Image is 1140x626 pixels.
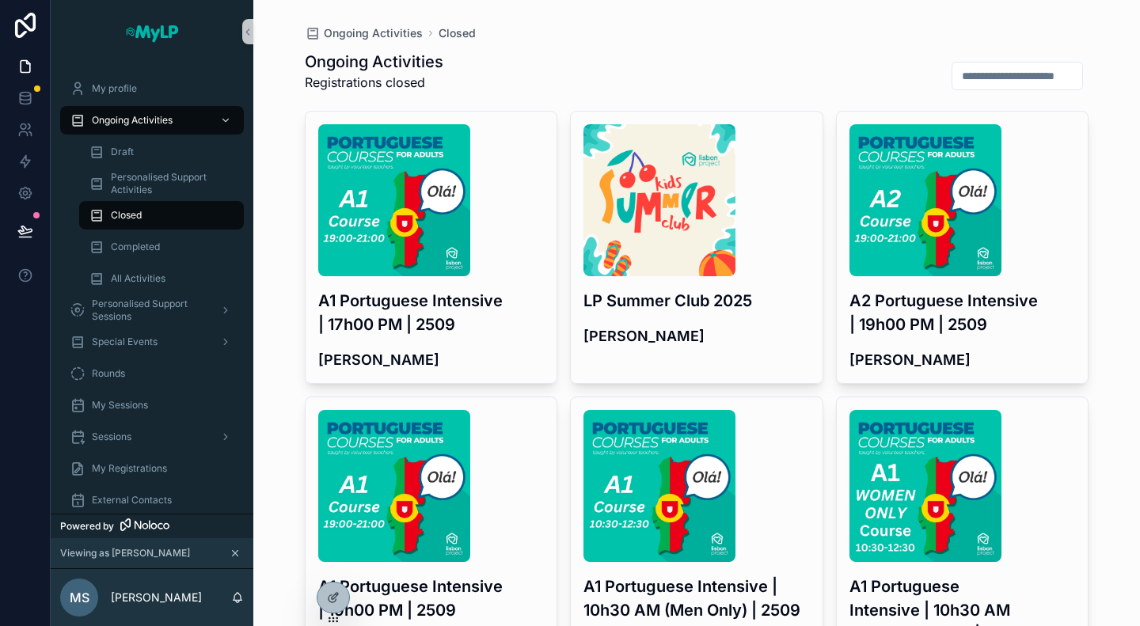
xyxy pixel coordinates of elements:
[124,19,180,44] img: App logo
[92,399,148,412] span: My Sessions
[51,514,253,538] a: Powered by
[70,588,89,607] span: MS
[583,410,735,562] img: 2.jpg
[318,575,545,622] h3: A1 Portuguese Intensive | 19h00 PM | 2509
[439,25,476,41] a: Closed
[318,289,545,336] h3: A1 Portuguese Intensive | 17h00 PM | 2509
[60,423,244,451] a: Sessions
[111,209,142,222] span: Closed
[92,336,158,348] span: Special Events
[583,124,735,276] img: MyLP-(3).png
[305,51,443,73] h1: Ongoing Activities
[60,296,244,324] a: Personalised Support Sessions
[318,124,470,276] img: 4.jpg
[60,547,190,560] span: Viewing as [PERSON_NAME]
[60,106,244,135] a: Ongoing Activities
[305,111,558,384] a: 4.jpgA1 Portuguese Intensive | 17h00 PM | 2509[PERSON_NAME]
[318,410,470,562] img: 4.jpg
[849,124,1001,276] img: 5.jpg
[318,349,545,370] h4: [PERSON_NAME]
[60,454,244,483] a: My Registrations
[60,486,244,514] a: External Contacts
[92,367,125,380] span: Rounds
[92,114,173,127] span: Ongoing Activities
[583,289,810,313] h3: LP Summer Club 2025
[60,328,244,356] a: Special Events
[305,25,423,41] a: Ongoing Activities
[60,391,244,419] a: My Sessions
[92,298,207,323] span: Personalised Support Sessions
[111,241,160,253] span: Completed
[324,25,423,41] span: Ongoing Activities
[51,63,253,514] div: scrollable content
[92,494,172,506] span: External Contacts
[570,111,823,384] a: MyLP-(3).pngLP Summer Club 2025[PERSON_NAME]
[836,111,1089,384] a: 5.jpgA2 Portuguese Intensive | 19h00 PM | 2509[PERSON_NAME]
[849,289,1076,336] h3: A2 Portuguese Intensive | 19h00 PM | 2509
[583,575,810,622] h3: A1 Portuguese Intensive | 10h30 AM (Men Only) | 2509
[60,520,114,533] span: Powered by
[111,272,165,285] span: All Activities
[849,349,1076,370] h4: [PERSON_NAME]
[583,325,810,347] h4: [PERSON_NAME]
[79,169,244,198] a: Personalised Support Activities
[79,233,244,261] a: Completed
[111,590,202,605] p: [PERSON_NAME]
[111,171,228,196] span: Personalised Support Activities
[92,431,131,443] span: Sessions
[79,201,244,230] a: Closed
[849,410,1001,562] img: 1.jpg
[111,146,134,158] span: Draft
[79,138,244,166] a: Draft
[305,73,443,92] p: Registrations closed
[92,82,137,95] span: My profile
[79,264,244,293] a: All Activities
[60,74,244,103] a: My profile
[92,462,167,475] span: My Registrations
[60,359,244,388] a: Rounds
